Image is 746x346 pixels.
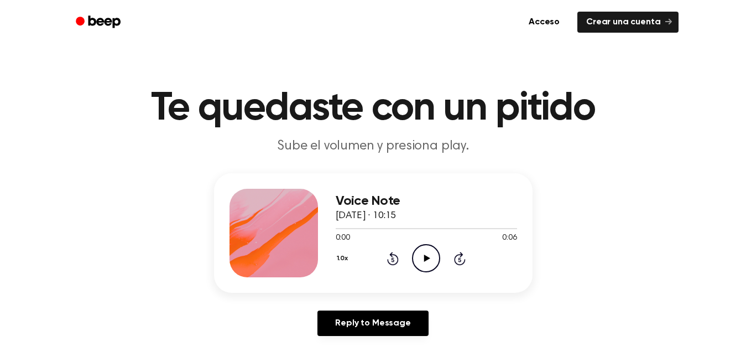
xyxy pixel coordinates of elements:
a: Acceso [518,9,571,35]
a: Bip [68,12,131,33]
h3: Voice Note [336,194,517,209]
span: [DATE] · 10:15 [336,211,397,221]
font: Acceso [529,18,560,27]
span: 0:06 [502,233,517,244]
a: Reply to Message [317,311,428,336]
font: Sube el volumen y presiona play. [277,140,469,153]
span: 0:00 [336,233,350,244]
button: 1.0x [336,249,352,268]
a: Crear una cuenta [577,12,678,33]
font: Crear una cuenta [586,18,660,27]
font: Te quedaste con un pitido [151,89,595,128]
